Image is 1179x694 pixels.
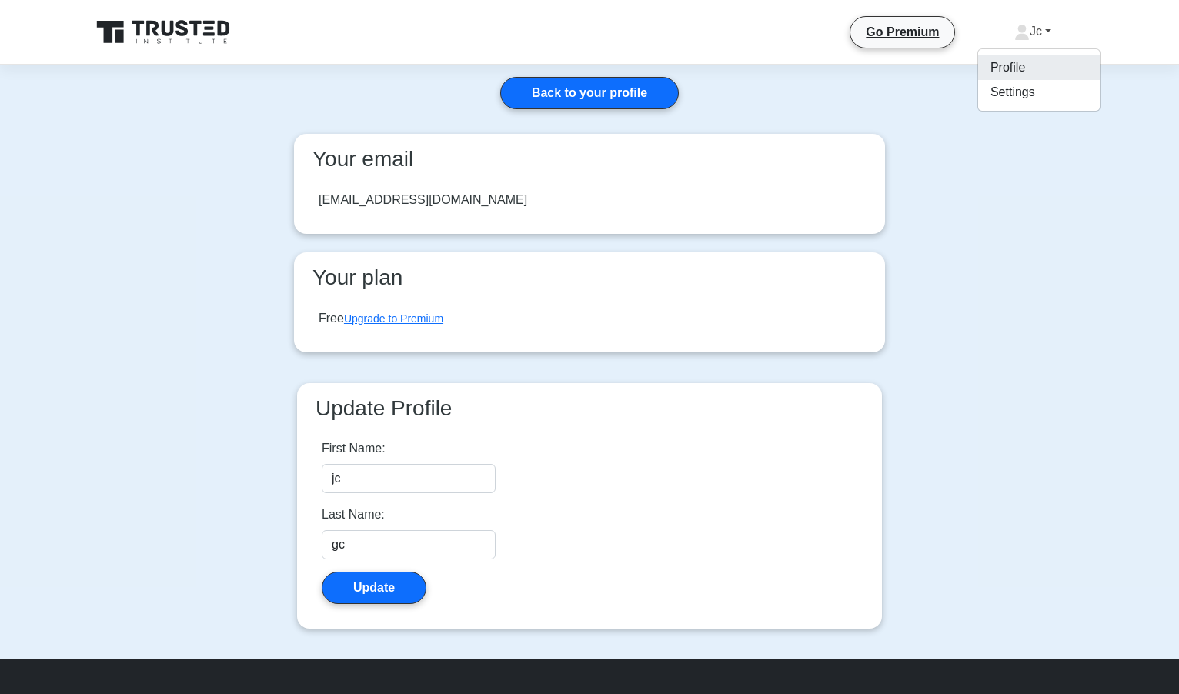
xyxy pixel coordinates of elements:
[306,265,873,291] h3: Your plan
[319,191,527,209] div: [EMAIL_ADDRESS][DOMAIN_NAME]
[306,146,873,172] h3: Your email
[322,439,386,458] label: First Name:
[978,80,1100,105] a: Settings
[857,22,948,42] a: Go Premium
[319,309,443,328] div: Free
[978,55,1100,80] a: Profile
[977,16,1088,47] a: Jc
[322,505,385,524] label: Last Name:
[344,312,443,325] a: Upgrade to Premium
[500,77,679,109] a: Back to your profile
[322,572,426,604] button: Update
[977,48,1101,112] ul: Jc
[309,395,870,422] h3: Update Profile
